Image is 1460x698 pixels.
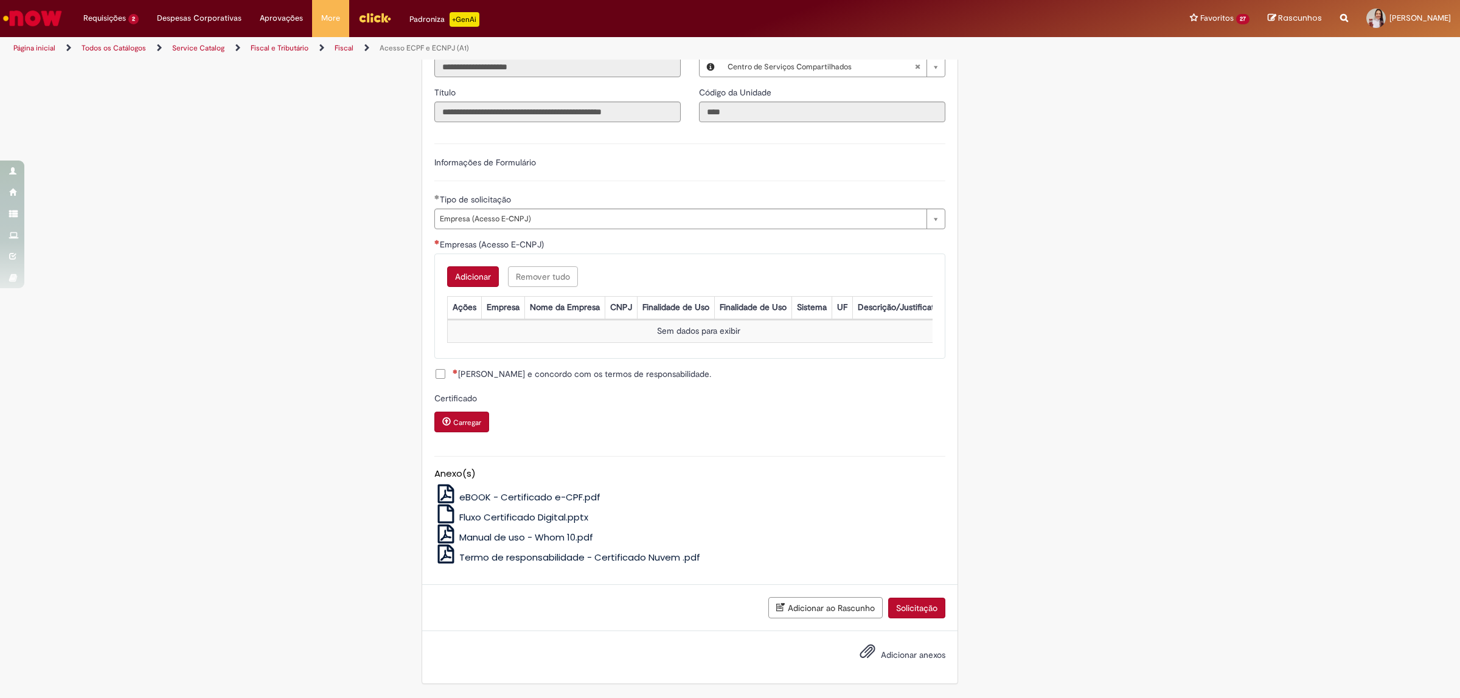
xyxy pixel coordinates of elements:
[9,37,964,60] ul: Trilhas de página
[440,194,513,205] span: Tipo de solicitação
[447,297,481,319] th: Ações
[1268,13,1322,24] a: Rascunhos
[434,393,479,404] span: Certificado
[908,57,926,77] abbr: Limpar campo Local
[83,12,126,24] span: Requisições
[447,266,499,287] button: Add a row for Empresas (Acesso E-CNPJ)
[459,551,700,564] span: Termo de responsabilidade - Certificado Nuvem .pdf
[434,87,458,98] span: Somente leitura - Título
[447,320,950,343] td: Sem dados para exibir
[605,297,637,319] th: CNPJ
[768,597,883,618] button: Adicionar ao Rascunho
[13,43,55,53] a: Página inicial
[453,368,711,380] span: [PERSON_NAME] e concordo com os termos de responsabilidade.
[434,412,489,432] button: Carregar anexo de Certificado
[440,209,920,229] span: Empresa (Acesso E-CNPJ)
[459,491,600,503] span: eBOOK - Certificado e-CPF.pdf
[1,6,64,30] img: ServiceNow
[481,297,524,319] th: Empresa
[700,57,721,77] button: Local, Visualizar este registro Centro de Serviços Compartilhados
[434,86,458,98] label: Somente leitura - Título
[128,14,139,24] span: 2
[453,418,481,427] small: Carregar
[172,43,224,53] a: Service Catalog
[82,43,146,53] a: Todos os Catálogos
[888,598,945,618] button: Solicitação
[450,12,479,27] p: +GenAi
[321,12,340,24] span: More
[440,239,546,250] span: Empresas (Acesso E-CNPJ)
[260,12,303,24] span: Aprovações
[852,297,950,319] th: Descrição/Justificativa
[434,491,601,503] a: eBOOK - Certificado e-CPF.pdf
[434,551,701,564] a: Termo de responsabilidade - Certificado Nuvem .pdf
[434,531,594,544] a: Manual de uso - Whom 10.pdf
[157,12,242,24] span: Despesas Corporativas
[453,369,458,374] span: Necessários
[434,102,681,122] input: Título
[857,640,878,668] button: Adicionar anexos
[434,469,945,479] h5: Anexo(s)
[1389,13,1451,23] span: [PERSON_NAME]
[409,12,479,27] div: Padroniza
[434,157,536,168] label: Informações de Formulário
[434,240,440,244] span: Necessários
[459,531,593,544] span: Manual de uso - Whom 10.pdf
[699,87,774,98] span: Somente leitura - Código da Unidade
[434,195,440,199] span: Obrigatório Preenchido
[791,297,832,319] th: Sistema
[881,649,945,660] span: Adicionar anexos
[434,57,681,77] input: Email
[637,297,714,319] th: Finalidade de Uso
[335,43,353,53] a: Fiscal
[699,102,945,122] input: Código da Unidade
[380,43,469,53] a: Acesso ECPF e ECNPJ (A1)
[434,511,589,523] a: Fluxo Certificado Digital.pptx
[1278,12,1322,24] span: Rascunhos
[459,511,588,523] span: Fluxo Certificado Digital.pptx
[1236,14,1250,24] span: 27
[524,297,605,319] th: Nome da Empresa
[251,43,308,53] a: Fiscal e Tributário
[721,57,945,77] a: Centro de Serviços CompartilhadosLimpar campo Local
[699,86,774,98] label: Somente leitura - Código da Unidade
[1200,12,1234,24] span: Favoritos
[728,57,914,77] span: Centro de Serviços Compartilhados
[832,297,852,319] th: UF
[714,297,791,319] th: Finalidade de Uso
[358,9,391,27] img: click_logo_yellow_360x200.png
